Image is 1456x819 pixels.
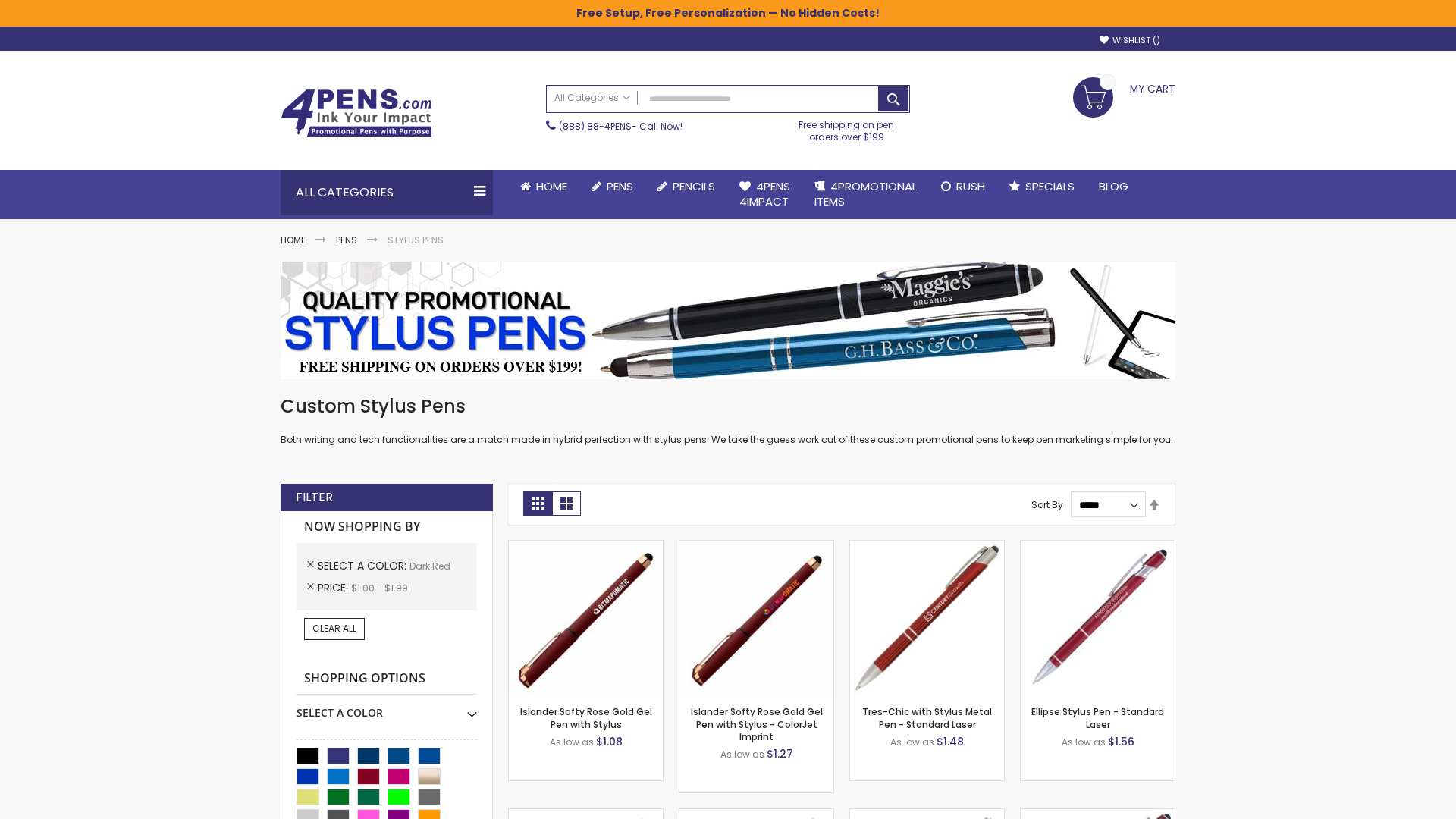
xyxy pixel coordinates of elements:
[783,113,911,143] div: Free shipping on pen orders over $199
[296,489,333,506] strong: Filter
[1108,734,1134,749] span: $1.56
[554,92,630,104] span: All Categories
[937,734,964,749] span: $1.48
[297,663,477,695] strong: Shopping Options
[645,170,727,203] a: Pencils
[1087,170,1141,203] a: Blog
[997,170,1087,203] a: Specials
[1025,178,1075,194] span: Specials
[579,170,645,203] a: Pens
[1062,736,1106,748] span: As low as
[691,705,823,742] a: Islander Softy Rose Gold Gel Pen with Stylus - ColorJet Imprint
[409,560,450,573] span: Dark Red
[802,170,929,219] a: 4PROMOTIONALITEMS
[550,736,594,748] span: As low as
[304,618,365,639] a: Clear All
[559,120,632,133] a: (888) 88-4PENS
[679,541,833,695] img: Islander Softy Rose Gold Gel Pen with Stylus - ColorJet Imprint-Dark Red
[1100,35,1160,46] a: Wishlist
[739,178,790,209] span: 4Pens 4impact
[281,170,493,215] div: All Categories
[673,178,715,194] span: Pencils
[679,540,833,553] a: Islander Softy Rose Gold Gel Pen with Stylus - ColorJet Imprint-Dark Red
[1021,540,1175,553] a: Ellipse Stylus Pen - Standard Laser-Dark Red
[297,511,477,543] strong: Now Shopping by
[281,394,1175,447] div: Both writing and tech functionalities are a match made in hybrid perfection with stylus pens. We ...
[318,580,351,595] span: Price
[727,170,802,219] a: 4Pens4impact
[509,541,663,695] img: Islander Softy Rose Gold Gel Pen with Stylus-Dark Red
[862,705,992,730] a: Tres-Chic with Stylus Metal Pen - Standard Laser
[1021,541,1175,695] img: Ellipse Stylus Pen - Standard Laser-Dark Red
[336,234,357,246] a: Pens
[767,746,793,761] span: $1.27
[559,120,682,133] span: - Call Now!
[523,491,552,516] strong: Grid
[297,695,477,720] div: Select A Color
[956,178,985,194] span: Rush
[1031,498,1063,511] label: Sort By
[281,234,306,246] a: Home
[351,582,408,595] span: $1.00 - $1.99
[388,234,444,246] strong: Stylus Pens
[607,178,633,194] span: Pens
[1031,705,1164,730] a: Ellipse Stylus Pen - Standard Laser
[814,178,917,209] span: 4PROMOTIONAL ITEMS
[850,540,1004,553] a: Tres-Chic with Stylus Metal Pen - Standard Laser-Dark Red
[596,734,623,749] span: $1.08
[547,86,638,111] a: All Categories
[509,540,663,553] a: Islander Softy Rose Gold Gel Pen with Stylus-Dark Red
[281,394,1175,419] h1: Custom Stylus Pens
[318,558,409,573] span: Select A Color
[850,541,1004,695] img: Tres-Chic with Stylus Metal Pen - Standard Laser-Dark Red
[720,748,764,761] span: As low as
[929,170,997,203] a: Rush
[1099,178,1128,194] span: Blog
[281,89,432,137] img: 4Pens Custom Pens and Promotional Products
[281,262,1175,379] img: Stylus Pens
[520,705,652,730] a: Islander Softy Rose Gold Gel Pen with Stylus
[508,170,579,203] a: Home
[536,178,567,194] span: Home
[890,736,934,748] span: As low as
[312,622,356,635] span: Clear All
